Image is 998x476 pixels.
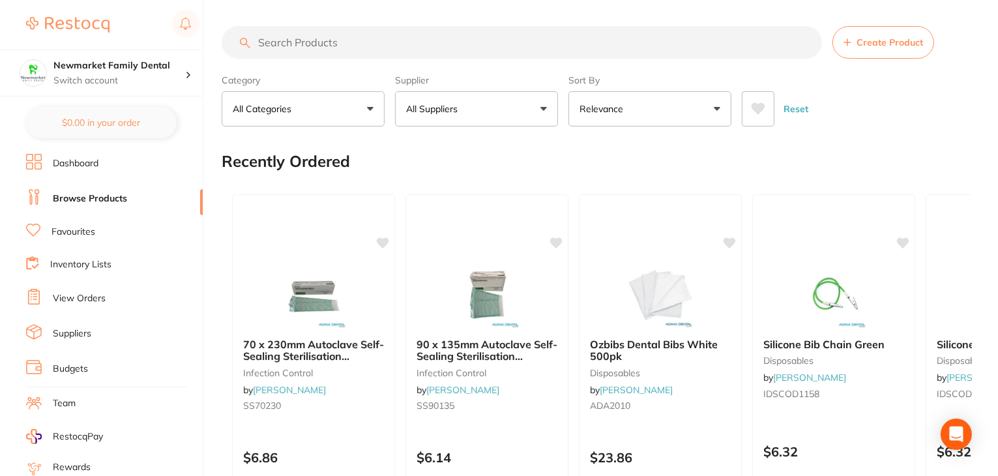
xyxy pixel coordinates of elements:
span: Create Product [857,37,923,48]
p: $6.32 [763,444,904,459]
button: Relevance [568,91,731,126]
a: [PERSON_NAME] [600,384,673,396]
div: Open Intercom Messenger [941,419,972,450]
small: infection control [417,368,557,378]
a: Team [53,397,76,410]
h2: Recently Ordered [222,153,350,171]
a: Budgets [53,363,88,376]
img: Newmarket Family Dental [20,60,46,86]
span: RestocqPay [53,430,103,443]
b: Ozbibs Dental Bibs White 500pk [590,338,731,363]
small: ADA2010 [590,400,731,411]
a: Dashboard [53,157,98,170]
a: Suppliers [53,327,91,340]
img: Silicone Bib Chain Green [791,263,876,328]
small: IDSCOD1158 [763,389,904,399]
span: by [590,384,673,396]
p: All Suppliers [406,102,463,115]
b: 70 x 230mm Autoclave Self-Sealing Sterilisation Pouches 200/pk [243,338,384,363]
button: $0.00 in your order [26,107,177,138]
a: [PERSON_NAME] [253,384,326,396]
input: Search Products [222,26,822,59]
img: Ozbibs Dental Bibs White 500pk [618,263,703,328]
b: 90 x 135mm Autoclave Self-Sealing Sterilisation Pouches 200/pk [417,338,557,363]
button: All Categories [222,91,385,126]
a: Favourites [51,226,95,239]
a: [PERSON_NAME] [773,372,846,383]
small: SS70230 [243,400,384,411]
b: Silicone Bib Chain Green [763,338,904,350]
label: Sort By [568,74,731,86]
p: Relevance [580,102,628,115]
span: by [243,384,326,396]
a: RestocqPay [26,429,103,444]
img: 70 x 230mm Autoclave Self-Sealing Sterilisation Pouches 200/pk [271,263,356,328]
p: All Categories [233,102,297,115]
a: Rewards [53,461,91,474]
small: infection control [243,368,384,378]
p: $6.14 [417,450,557,465]
label: Category [222,74,385,86]
a: Inventory Lists [50,258,111,271]
a: [PERSON_NAME] [426,384,499,396]
span: by [763,372,846,383]
small: SS90135 [417,400,557,411]
a: Restocq Logo [26,10,110,40]
button: Reset [780,91,812,126]
p: $6.86 [243,450,384,465]
p: Switch account [53,74,185,87]
small: disposables [763,355,904,366]
small: disposables [590,368,731,378]
img: Restocq Logo [26,17,110,33]
img: 90 x 135mm Autoclave Self-Sealing Sterilisation Pouches 200/pk [445,263,529,328]
p: $23.86 [590,450,731,465]
a: Browse Products [53,192,127,205]
button: Create Product [832,26,934,59]
span: by [417,384,499,396]
button: All Suppliers [395,91,558,126]
label: Supplier [395,74,558,86]
a: View Orders [53,292,106,305]
h4: Newmarket Family Dental [53,59,185,72]
img: RestocqPay [26,429,42,444]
